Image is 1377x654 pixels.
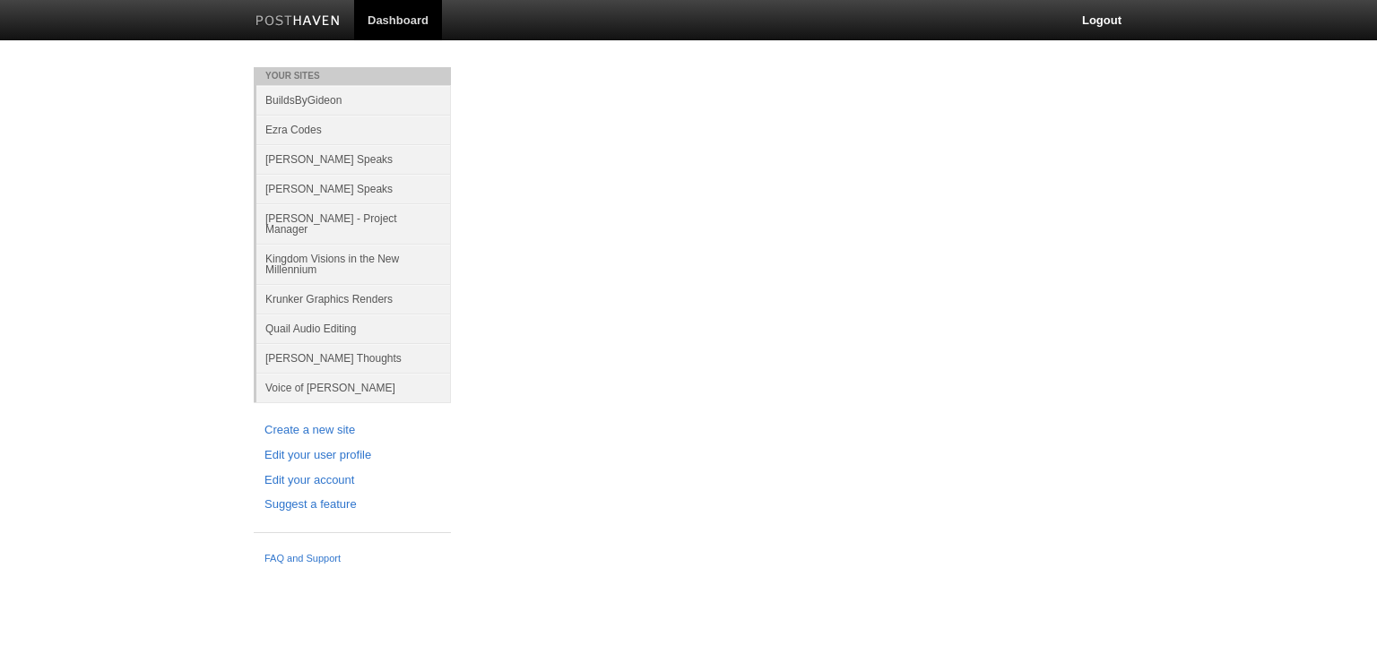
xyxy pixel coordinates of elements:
[256,115,451,144] a: Ezra Codes
[256,244,451,284] a: Kingdom Visions in the New Millennium
[256,343,451,373] a: [PERSON_NAME] Thoughts
[264,471,440,490] a: Edit your account
[264,446,440,465] a: Edit your user profile
[256,373,451,402] a: Voice of [PERSON_NAME]
[264,421,440,440] a: Create a new site
[256,85,451,115] a: BuildsByGideon
[256,203,451,244] a: [PERSON_NAME] - Project Manager
[264,495,440,514] a: Suggest a feature
[256,314,451,343] a: Quail Audio Editing
[256,144,451,174] a: [PERSON_NAME] Speaks
[255,15,341,29] img: Posthaven-bar
[254,67,451,85] li: Your Sites
[256,284,451,314] a: Krunker Graphics Renders
[264,551,440,567] a: FAQ and Support
[256,174,451,203] a: [PERSON_NAME] Speaks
